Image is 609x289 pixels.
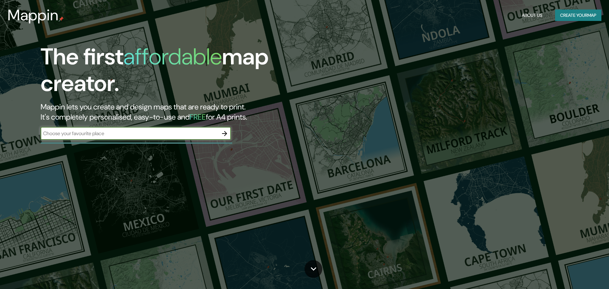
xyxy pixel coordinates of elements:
h3: Mappin [8,6,59,24]
button: Create yourmap [555,10,601,21]
h1: affordable [123,42,222,71]
input: Choose your favourite place [41,130,218,137]
h5: FREE [190,112,206,122]
h2: Mappin lets you create and design maps that are ready to print. It's completely personalised, eas... [41,102,345,122]
img: mappin-pin [59,16,64,22]
h1: The first map creator. [41,43,345,102]
button: About Us [519,10,545,21]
